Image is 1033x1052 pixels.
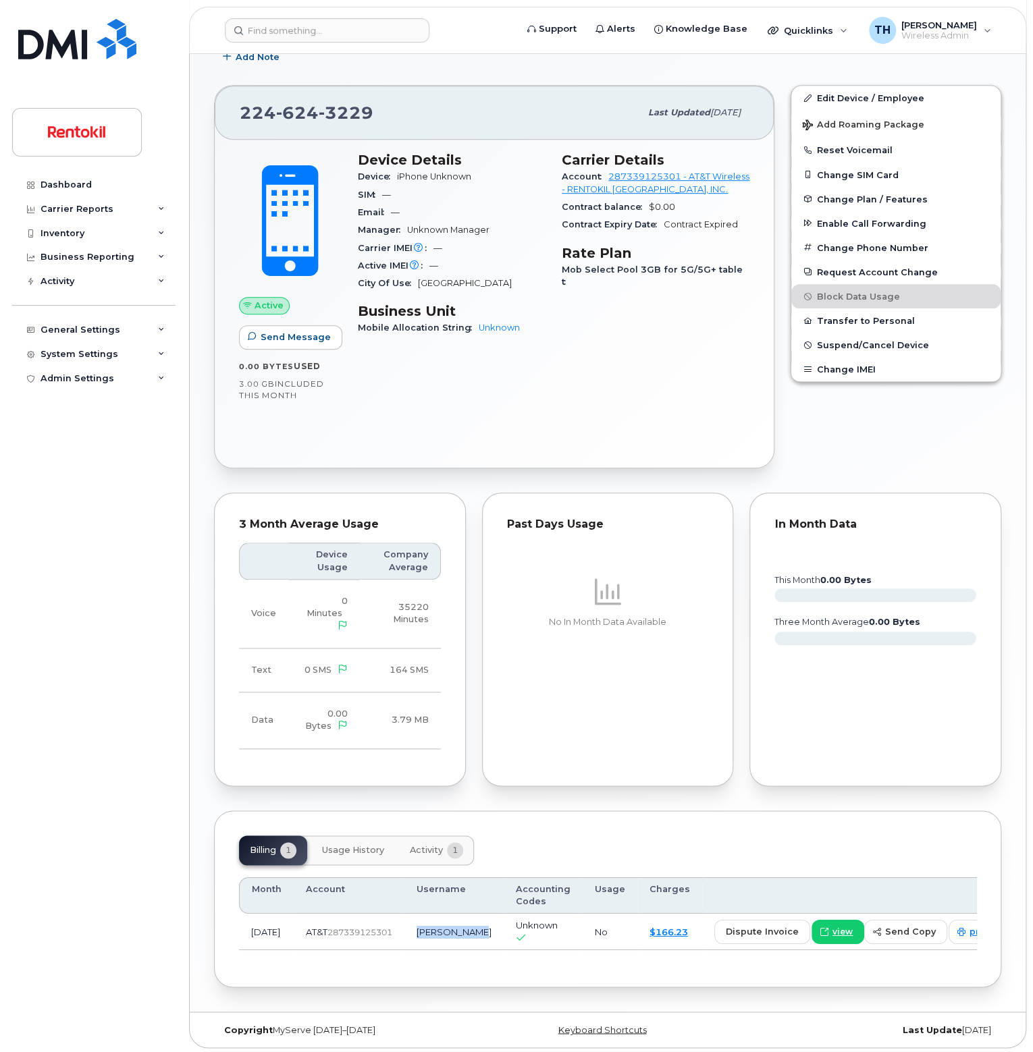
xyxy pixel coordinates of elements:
span: — [429,260,438,271]
span: AT&T [306,926,327,937]
span: print [970,926,990,938]
a: Edit Device / Employee [791,86,1001,110]
h3: Carrier Details [562,152,749,168]
span: send copy [885,925,936,938]
span: Quicklinks [784,25,833,36]
span: $0.00 [649,202,675,212]
button: Change IMEI [791,357,1001,381]
span: — [433,243,442,253]
button: Change Plan / Features [791,187,1001,211]
a: view [812,920,864,944]
div: MyServe [DATE]–[DATE] [214,1024,477,1035]
text: three month average [774,617,920,627]
a: 287339125301 - AT&T Wireless - RENTOKIL [GEOGRAPHIC_DATA], INC. [562,171,749,194]
div: [DATE] [739,1024,1001,1035]
span: [DATE] [710,107,741,117]
input: Find something... [225,18,429,43]
span: dispute invoice [726,925,799,938]
a: Keyboard Shortcuts [558,1024,646,1034]
th: Username [404,877,504,914]
span: Mobile Allocation String [358,323,479,333]
button: Add Note [214,45,291,69]
span: — [382,190,391,200]
td: Voice [239,580,288,648]
div: Past Days Usage [507,518,709,531]
div: 3 Month Average Usage [239,518,441,531]
span: iPhone Unknown [397,171,471,182]
td: [PERSON_NAME] [404,914,504,950]
a: Support [518,16,586,43]
button: Change Phone Number [791,236,1001,260]
p: No In Month Data Available [507,616,709,628]
span: Last updated [648,107,710,117]
span: [PERSON_NAME] [901,20,977,30]
text: this month [774,575,872,585]
td: 164 SMS [360,648,440,692]
button: Add Roaming Package [791,110,1001,138]
th: Company Average [360,543,440,580]
span: 3.00 GB [239,379,275,389]
span: included this month [239,379,324,401]
span: Contract Expiry Date [562,219,664,229]
div: Quicklinks [758,17,857,44]
td: No [583,914,637,950]
th: Month [239,877,294,914]
span: Carrier IMEI [358,243,433,253]
span: Suspend/Cancel Device [817,340,929,350]
th: Accounting Codes [504,877,583,914]
span: Active [255,299,284,312]
span: Active IMEI [358,260,429,271]
h3: Device Details [358,152,546,168]
h3: Rate Plan [562,245,749,261]
span: Enable Call Forwarding [817,218,926,228]
span: City Of Use [358,278,418,288]
span: Usage History [322,845,384,856]
button: Block Data Usage [791,284,1001,308]
span: Send Message [261,331,331,343]
span: Device [358,171,397,182]
div: Tyler Hallacher [859,17,1001,44]
iframe: Messenger Launcher [974,993,1023,1042]
span: — [391,207,400,217]
span: Activity [410,845,443,856]
span: used [294,361,321,371]
span: Alerts [607,22,635,36]
span: Unknown Manager [407,225,489,235]
strong: Copyright [224,1024,273,1034]
a: Alerts [586,16,645,43]
strong: Last Update [903,1024,962,1034]
span: SIM [358,190,382,200]
span: Wireless Admin [901,30,977,41]
button: Send Message [239,325,342,350]
span: view [832,926,853,938]
button: Suspend/Cancel Device [791,333,1001,357]
td: 35220 Minutes [360,580,440,648]
span: 0 SMS [304,665,332,675]
a: $166.23 [650,926,688,937]
span: 3229 [319,103,373,123]
span: 287339125301 [327,927,392,937]
span: Add Note [236,51,280,63]
button: Reset Voicemail [791,138,1001,162]
a: Unknown [479,323,520,333]
button: send copy [864,920,947,944]
a: print [949,920,1002,944]
span: TH [874,22,891,38]
span: [GEOGRAPHIC_DATA] [418,278,512,288]
span: Support [539,22,577,36]
span: Unknown [516,920,558,931]
td: 3.79 MB [360,692,440,749]
span: Email [358,207,391,217]
span: Mob Select Pool 3GB for 5G/5G+ tablet [562,265,743,287]
h3: Business Unit [358,303,546,319]
td: Text [239,648,288,692]
span: Knowledge Base [666,22,747,36]
th: Device Usage [288,543,360,580]
div: In Month Data [774,518,976,531]
span: 1 [447,842,463,858]
span: Add Roaming Package [802,119,924,132]
button: Transfer to Personal [791,308,1001,333]
span: 624 [276,103,319,123]
tspan: 0.00 Bytes [869,617,920,627]
button: Request Account Change [791,260,1001,284]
